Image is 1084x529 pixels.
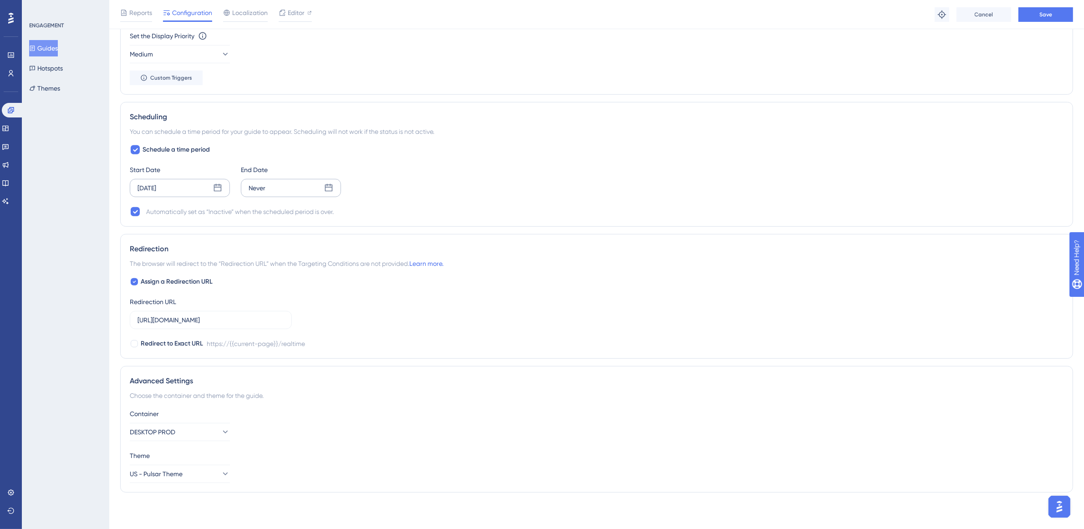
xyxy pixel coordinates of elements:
[141,276,213,287] span: Assign a Redirection URL
[21,2,57,13] span: Need Help?
[142,144,210,155] span: Schedule a time period
[150,74,192,81] span: Custom Triggers
[957,7,1011,22] button: Cancel
[130,258,443,269] span: The browser will redirect to the “Redirection URL” when the Targeting Conditions are not provided.
[129,7,152,18] span: Reports
[130,112,1064,122] div: Scheduling
[29,60,63,76] button: Hotspots
[130,296,176,307] div: Redirection URL
[130,408,1064,419] div: Container
[409,260,443,267] a: Learn more.
[172,7,212,18] span: Configuration
[130,244,1064,254] div: Redirection
[1046,493,1073,520] iframe: UserGuiding AI Assistant Launcher
[249,183,265,193] div: Never
[146,206,334,217] div: Automatically set as “Inactive” when the scheduled period is over.
[130,164,230,175] div: Start Date
[141,338,203,349] span: Redirect to Exact URL
[137,315,284,325] input: https://www.example.com/
[130,423,230,441] button: DESKTOP PROD
[29,80,60,97] button: Themes
[29,22,64,29] div: ENGAGEMENT
[29,40,58,56] button: Guides
[130,468,183,479] span: US - Pulsar Theme
[241,164,341,175] div: End Date
[130,71,203,85] button: Custom Triggers
[1018,7,1073,22] button: Save
[130,376,1064,387] div: Advanced Settings
[130,45,230,63] button: Medium
[207,338,305,349] div: https://{{current-page}}/realtime
[130,450,1064,461] div: Theme
[232,7,268,18] span: Localization
[130,126,1064,137] div: You can schedule a time period for your guide to appear. Scheduling will not work if the status i...
[975,11,993,18] span: Cancel
[130,390,1064,401] div: Choose the container and theme for the guide.
[130,49,153,60] span: Medium
[130,465,230,483] button: US - Pulsar Theme
[1039,11,1052,18] span: Save
[130,31,194,41] div: Set the Display Priority
[130,427,175,437] span: DESKTOP PROD
[137,183,156,193] div: [DATE]
[288,7,305,18] span: Editor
